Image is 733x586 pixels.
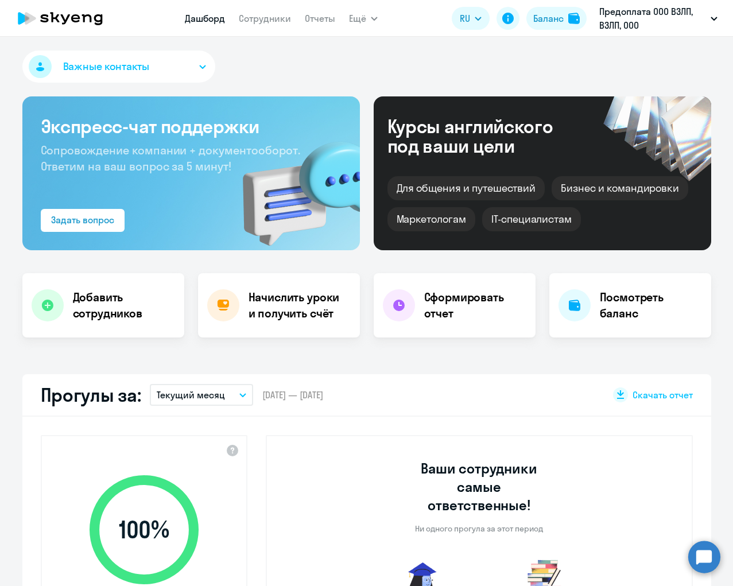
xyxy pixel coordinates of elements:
[73,289,175,321] h4: Добавить сотрудников
[41,115,342,138] h3: Экспресс-чат поддержки
[405,459,553,514] h3: Ваши сотрудники самые ответственные!
[415,523,543,534] p: Ни одного прогула за этот период
[78,516,210,544] span: 100 %
[51,213,114,227] div: Задать вопрос
[633,389,693,401] span: Скачать отчет
[63,59,149,74] span: Важные контакты
[594,5,723,32] button: Предоплата ООО ВЗЛП, ВЗЛП, ООО
[22,51,215,83] button: Важные контакты
[41,209,125,232] button: Задать вопрос
[185,13,225,24] a: Дашборд
[424,289,526,321] h4: Сформировать отчет
[157,388,225,402] p: Текущий месяц
[41,383,141,406] h2: Прогулы за:
[150,384,253,406] button: Текущий месяц
[599,5,706,32] p: Предоплата ООО ВЗЛП, ВЗЛП, ООО
[452,7,490,30] button: RU
[533,11,564,25] div: Баланс
[387,176,545,200] div: Для общения и путешествий
[552,176,688,200] div: Бизнес и командировки
[349,7,378,30] button: Ещё
[249,289,348,321] h4: Начислить уроки и получить счёт
[482,207,581,231] div: IT-специалистам
[387,207,475,231] div: Маркетологам
[387,117,584,156] div: Курсы английского под ваши цели
[226,121,360,250] img: bg-img
[239,13,291,24] a: Сотрудники
[262,389,323,401] span: [DATE] — [DATE]
[349,11,366,25] span: Ещё
[526,7,587,30] button: Балансbalance
[568,13,580,24] img: balance
[460,11,470,25] span: RU
[600,289,702,321] h4: Посмотреть баланс
[41,143,300,173] span: Сопровождение компании + документооборот. Ответим на ваш вопрос за 5 минут!
[305,13,335,24] a: Отчеты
